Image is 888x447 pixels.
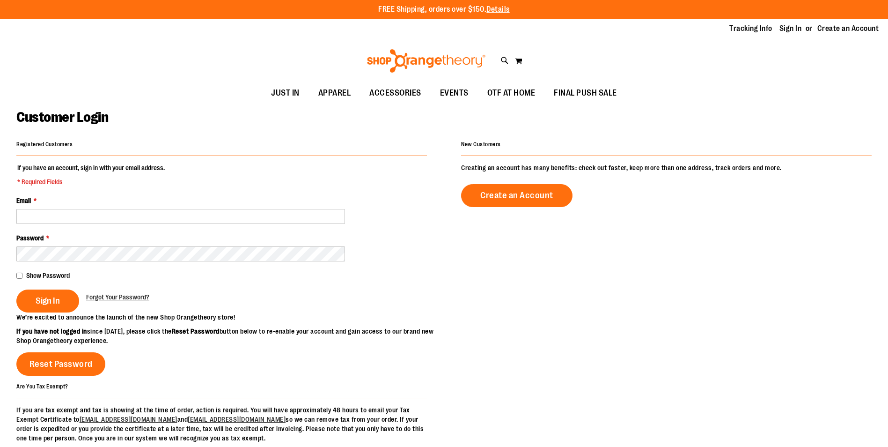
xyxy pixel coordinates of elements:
a: JUST IN [262,82,309,104]
p: since [DATE], please click the button below to re-enable your account and gain access to our bran... [16,327,444,345]
span: APPAREL [318,82,351,104]
p: If you are tax exempt and tax is showing at the time of order, action is required. You will have ... [16,405,427,443]
span: OTF AT HOME [487,82,536,104]
strong: Are You Tax Exempt? [16,383,68,389]
a: APPAREL [309,82,360,104]
a: Details [486,5,510,14]
a: FINAL PUSH SALE [544,82,626,104]
p: Creating an account has many benefits: check out faster, keep more than one address, track orders... [461,163,872,172]
p: We’re excited to announce the launch of the new Shop Orangetheory store! [16,313,444,322]
span: * Required Fields [17,177,165,186]
a: [EMAIL_ADDRESS][DOMAIN_NAME] [80,416,177,423]
a: ACCESSORIES [360,82,431,104]
span: FINAL PUSH SALE [554,82,617,104]
a: Tracking Info [729,23,772,34]
span: JUST IN [271,82,300,104]
strong: New Customers [461,141,501,148]
span: Password [16,234,44,242]
span: EVENTS [440,82,469,104]
a: Create an Account [461,184,572,207]
strong: Reset Password [172,328,220,335]
a: [EMAIL_ADDRESS][DOMAIN_NAME] [188,416,286,423]
legend: If you have an account, sign in with your email address. [16,163,166,186]
strong: If you have not logged in [16,328,87,335]
span: Create an Account [480,190,553,201]
button: Sign In [16,290,79,313]
span: Forgot Your Password? [86,293,149,301]
img: Shop Orangetheory [366,49,487,73]
a: Sign In [779,23,802,34]
a: OTF AT HOME [478,82,545,104]
strong: Registered Customers [16,141,73,148]
span: Sign In [36,296,60,306]
span: Customer Login [16,109,108,125]
span: ACCESSORIES [369,82,421,104]
span: Show Password [26,272,70,279]
span: Reset Password [29,359,93,369]
a: EVENTS [431,82,478,104]
a: Create an Account [817,23,879,34]
span: Email [16,197,31,204]
a: Forgot Your Password? [86,292,149,302]
p: FREE Shipping, orders over $150. [378,4,510,15]
a: Reset Password [16,352,105,376]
